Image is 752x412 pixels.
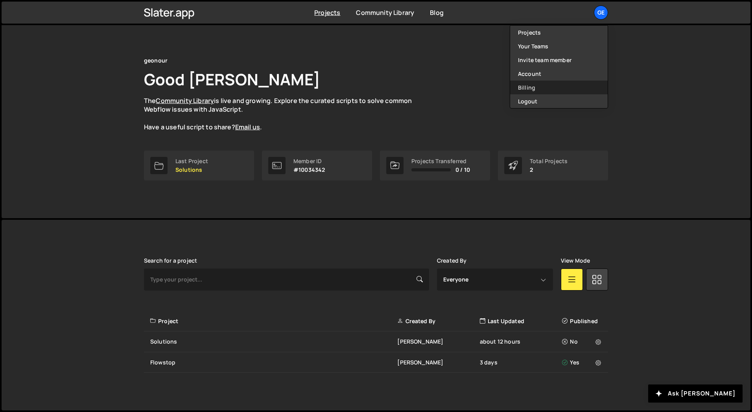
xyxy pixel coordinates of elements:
a: Your Teams [510,39,608,53]
input: Type your project... [144,269,429,291]
a: Last Project Solutions [144,151,254,180]
div: Flowstop [150,359,397,366]
div: Member ID [293,158,325,164]
div: geonour [144,56,168,65]
p: Solutions [175,167,208,173]
div: Created By [397,317,479,325]
span: 0 / 10 [455,167,470,173]
a: Community Library [356,8,414,17]
div: Total Projects [530,158,568,164]
button: Logout [510,94,608,108]
a: Solutions [PERSON_NAME] about 12 hours No [144,331,608,352]
a: Email us [235,123,260,131]
a: Invite team member [510,53,608,67]
div: No [562,338,603,346]
div: [PERSON_NAME] [397,338,479,346]
div: Last Project [175,158,208,164]
div: about 12 hours [480,338,562,346]
div: Solutions [150,338,397,346]
a: Account [510,67,608,81]
div: [PERSON_NAME] [397,359,479,366]
p: The is live and growing. Explore the curated scripts to solve common Webflow issues with JavaScri... [144,96,427,132]
div: 3 days [480,359,562,366]
label: Search for a project [144,257,197,264]
div: Published [562,317,603,325]
div: Last Updated [480,317,562,325]
div: Yes [562,359,603,366]
p: #10034342 [293,167,325,173]
p: 2 [530,167,568,173]
label: Created By [437,257,467,264]
button: Ask [PERSON_NAME] [648,384,743,403]
a: ge [594,6,608,20]
div: Project [150,317,397,325]
label: View Mode [561,257,590,264]
a: Blog [430,8,444,17]
a: Projects [510,26,608,39]
a: Projects [314,8,340,17]
a: Flowstop [PERSON_NAME] 3 days Yes [144,352,608,373]
h1: Good [PERSON_NAME] [144,68,320,90]
a: Community Library [156,96,214,105]
a: Billing [510,81,608,94]
div: Projects Transferred [411,158,470,164]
